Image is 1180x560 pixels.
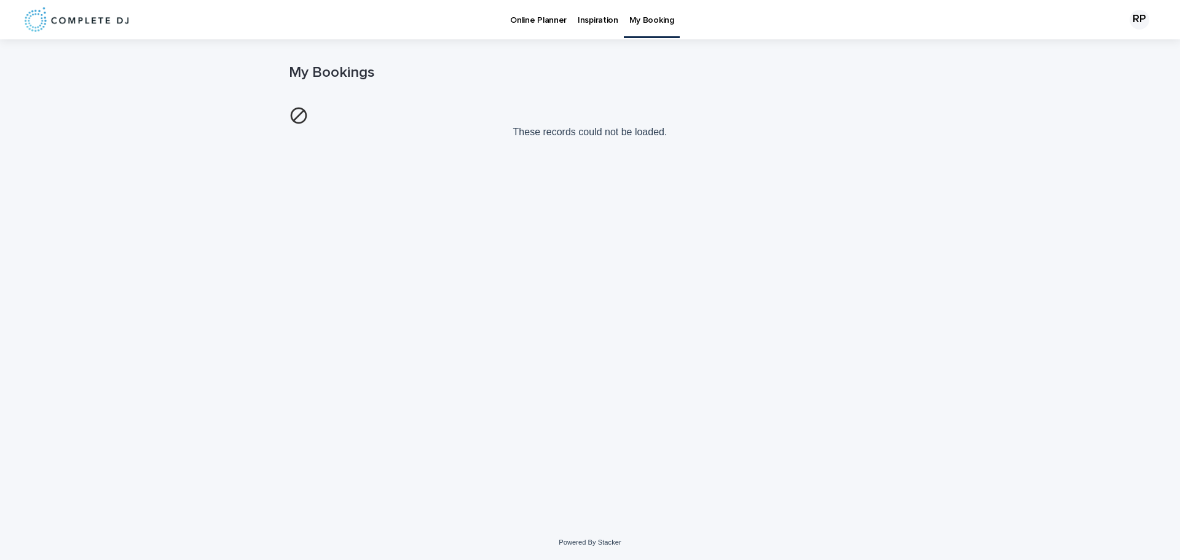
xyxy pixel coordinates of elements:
h1: My Bookings [289,64,891,82]
div: RP [1130,10,1149,30]
img: cancel-2 [289,106,309,125]
a: Powered By Stacker [559,538,621,546]
img: 8nP3zCmvR2aWrOmylPw8 [25,7,128,32]
p: These records could not be loaded. [289,101,891,143]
